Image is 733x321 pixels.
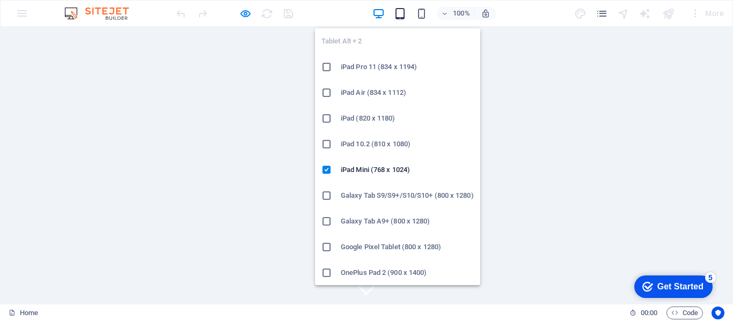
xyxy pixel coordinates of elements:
i: Pages (Ctrl+Alt+S) [596,8,608,20]
a: Click to cancel selection. Double-click to open Pages [9,307,38,319]
span: Code [671,307,698,319]
h6: Galaxy Tab A9+ (800 x 1280) [341,215,474,228]
div: Get Started [32,12,78,21]
h6: Galaxy Tab S9/S9+/S10/S10+ (800 x 1280) [341,189,474,202]
div: Get Started 5 items remaining, 0% complete [9,5,87,28]
h6: OnePlus Pad 2 (900 x 1400) [341,266,474,279]
h6: iPad (820 x 1180) [341,112,474,125]
button: Usercentrics [712,307,724,319]
h6: iPad Air (834 x 1112) [341,86,474,99]
h6: iPad Mini (768 x 1024) [341,163,474,176]
span: : [648,309,650,317]
h6: Session time [629,307,658,319]
span: 00 00 [641,307,657,319]
img: Editor Logo [62,7,142,20]
h6: Google Pixel Tablet (800 x 1280) [341,241,474,253]
div: 5 [79,2,90,13]
i: On resize automatically adjust zoom level to fit chosen device. [481,9,490,18]
button: 100% [437,7,475,20]
h6: iPad Pro 11 (834 x 1194) [341,61,474,73]
h6: iPad 10.2 (810 x 1080) [341,138,474,151]
button: Code [666,307,703,319]
button: pages [596,7,609,20]
h6: 100% [453,7,470,20]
